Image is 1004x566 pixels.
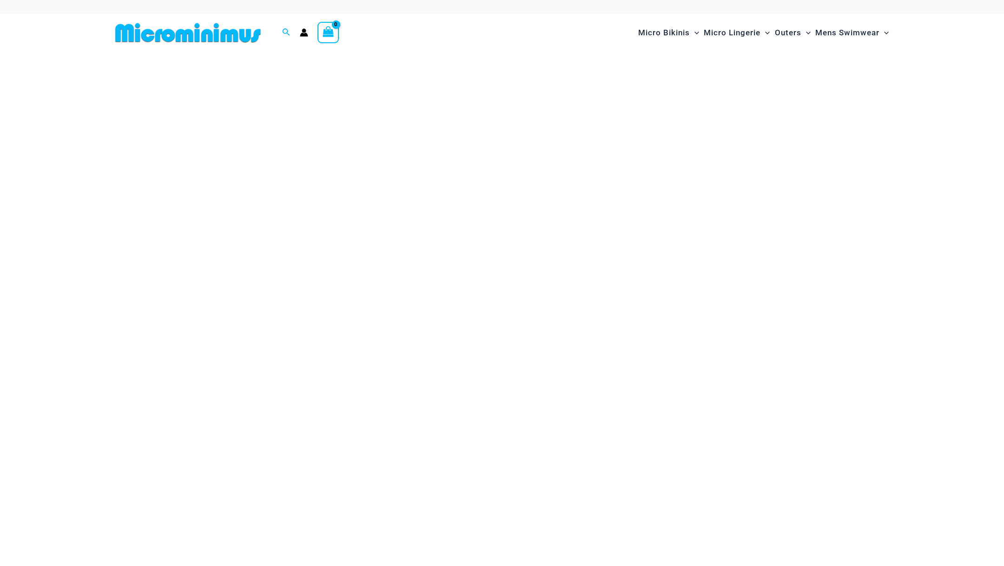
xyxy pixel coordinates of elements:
[773,19,813,47] a: OutersMenu ToggleMenu Toggle
[300,28,308,37] a: Account icon link
[813,19,891,47] a: Mens SwimwearMenu ToggleMenu Toggle
[701,19,772,47] a: Micro LingerieMenu ToggleMenu Toggle
[760,21,770,45] span: Menu Toggle
[775,21,801,45] span: Outers
[690,21,699,45] span: Menu Toggle
[282,27,291,39] a: Search icon link
[815,21,879,45] span: Mens Swimwear
[634,17,892,48] nav: Site Navigation
[801,21,811,45] span: Menu Toggle
[317,22,339,43] a: View Shopping Cart, empty
[704,21,760,45] span: Micro Lingerie
[638,21,690,45] span: Micro Bikinis
[636,19,701,47] a: Micro BikinisMenu ToggleMenu Toggle
[112,22,264,43] img: MM SHOP LOGO FLAT
[879,21,889,45] span: Menu Toggle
